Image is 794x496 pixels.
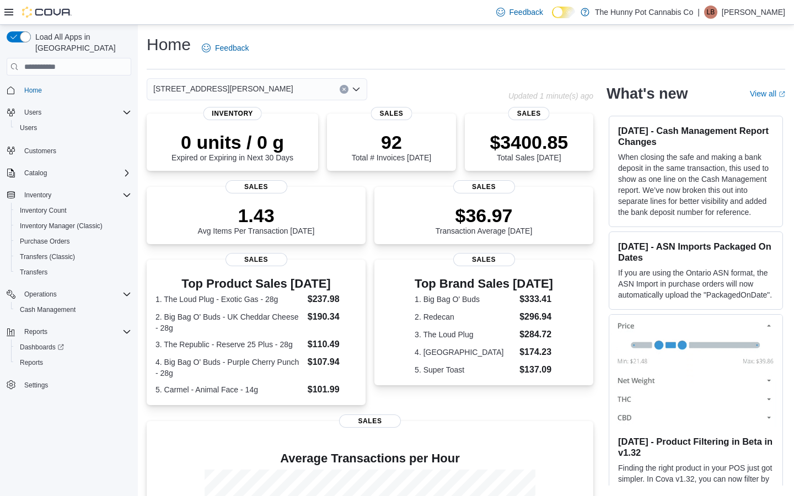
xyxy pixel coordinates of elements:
[20,252,75,261] span: Transfers (Classic)
[20,166,51,180] button: Catalog
[24,191,51,200] span: Inventory
[7,78,131,422] nav: Complex example
[607,85,688,103] h2: What's new
[415,277,553,290] h3: Top Brand Sales [DATE]
[308,310,357,324] dd: $190.34
[704,6,717,19] div: Lareina Betancourt
[155,294,303,305] dt: 1. The Loud Plug - Exotic Gas - 28g
[20,288,131,301] span: Operations
[20,106,46,119] button: Users
[352,131,431,162] div: Total # Invoices [DATE]
[352,85,361,94] button: Open list of options
[618,241,774,263] h3: [DATE] - ASN Imports Packaged On Dates
[155,339,303,350] dt: 3. The Republic - Reserve 25 Plus - 28g
[20,268,47,277] span: Transfers
[24,86,42,95] span: Home
[215,42,249,53] span: Feedback
[226,180,287,193] span: Sales
[24,169,47,177] span: Catalog
[15,121,131,134] span: Users
[2,377,136,393] button: Settings
[11,203,136,218] button: Inventory Count
[22,7,72,18] img: Cova
[490,131,568,162] div: Total Sales [DATE]
[155,311,303,333] dt: 2. Big Bag O' Buds - UK Cheddar Cheese - 28g
[15,250,79,263] a: Transfers (Classic)
[15,266,131,279] span: Transfers
[226,253,287,266] span: Sales
[340,85,348,94] button: Clear input
[20,206,67,215] span: Inventory Count
[198,204,315,227] p: 1.43
[20,166,131,180] span: Catalog
[153,82,293,95] span: [STREET_ADDRESS][PERSON_NAME]
[15,219,131,233] span: Inventory Manager (Classic)
[415,364,515,375] dt: 5. Super Toast
[436,204,533,235] div: Transaction Average [DATE]
[2,165,136,181] button: Catalog
[20,237,70,246] span: Purchase Orders
[509,7,543,18] span: Feedback
[155,384,303,395] dt: 5. Carmel - Animal Face - 14g
[618,267,774,300] p: If you are using the Ontario ASN format, the ASN Import in purchase orders will now automatically...
[15,341,68,354] a: Dashboards
[155,452,584,465] h4: Average Transactions per Hour
[308,293,357,306] dd: $237.98
[698,6,700,19] p: |
[519,310,553,324] dd: $296.94
[415,294,515,305] dt: 1. Big Bag O' Buds
[198,204,315,235] div: Avg Items Per Transaction [DATE]
[20,143,131,157] span: Customers
[11,249,136,265] button: Transfers (Classic)
[11,265,136,280] button: Transfers
[15,356,47,369] a: Reports
[308,355,357,369] dd: $107.94
[722,6,785,19] p: [PERSON_NAME]
[24,327,47,336] span: Reports
[20,84,46,97] a: Home
[11,355,136,370] button: Reports
[508,107,550,120] span: Sales
[15,341,131,354] span: Dashboards
[750,89,785,98] a: View allExternal link
[453,180,515,193] span: Sales
[15,303,131,316] span: Cash Management
[2,187,136,203] button: Inventory
[415,329,515,340] dt: 3. The Loud Plug
[707,6,715,19] span: LB
[492,1,548,23] a: Feedback
[2,105,136,120] button: Users
[15,121,41,134] a: Users
[147,34,191,56] h1: Home
[24,147,56,155] span: Customers
[519,346,553,359] dd: $174.23
[15,235,131,248] span: Purchase Orders
[519,363,553,376] dd: $137.09
[2,142,136,158] button: Customers
[11,120,136,136] button: Users
[20,378,131,392] span: Settings
[155,357,303,379] dt: 4. Big Bag O' Buds - Purple Cherry Punch - 28g
[11,339,136,355] a: Dashboards
[20,106,131,119] span: Users
[519,328,553,341] dd: $284.72
[20,83,131,97] span: Home
[20,123,37,132] span: Users
[15,266,52,279] a: Transfers
[24,108,41,117] span: Users
[20,343,64,352] span: Dashboards
[15,204,131,217] span: Inventory Count
[595,6,693,19] p: The Hunny Pot Cannabis Co
[415,347,515,358] dt: 4. [GEOGRAPHIC_DATA]
[308,338,357,351] dd: $110.49
[20,222,103,230] span: Inventory Manager (Classic)
[15,303,80,316] a: Cash Management
[11,302,136,317] button: Cash Management
[15,204,71,217] a: Inventory Count
[308,383,357,396] dd: $101.99
[2,82,136,98] button: Home
[436,204,533,227] p: $36.97
[618,152,774,218] p: When closing the safe and making a bank deposit in the same transaction, this used to show as one...
[171,131,293,153] p: 0 units / 0 g
[2,324,136,339] button: Reports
